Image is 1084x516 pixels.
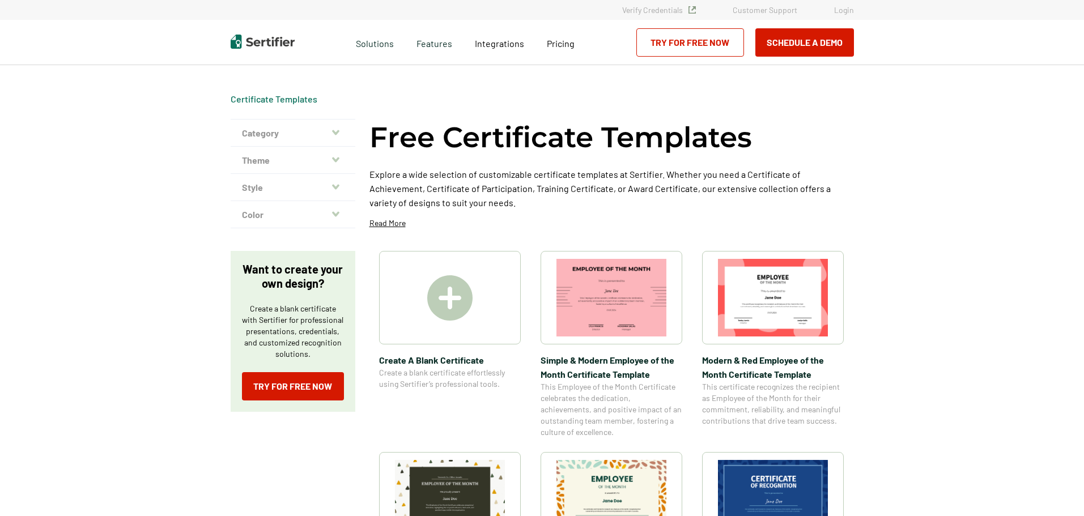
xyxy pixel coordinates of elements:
[702,251,844,438] a: Modern & Red Employee of the Month Certificate TemplateModern & Red Employee of the Month Certifi...
[718,259,828,336] img: Modern & Red Employee of the Month Certificate Template
[369,119,752,156] h1: Free Certificate Templates
[231,93,317,105] span: Certificate Templates
[231,93,317,104] a: Certificate Templates
[427,275,473,321] img: Create A Blank Certificate
[636,28,744,57] a: Try for Free Now
[379,353,521,367] span: Create A Blank Certificate
[231,147,355,174] button: Theme
[688,6,696,14] img: Verified
[369,167,854,210] p: Explore a wide selection of customizable certificate templates at Sertifier. Whether you need a C...
[556,259,666,336] img: Simple & Modern Employee of the Month Certificate Template
[416,35,452,49] span: Features
[733,5,797,15] a: Customer Support
[541,251,682,438] a: Simple & Modern Employee of the Month Certificate TemplateSimple & Modern Employee of the Month C...
[231,93,317,105] div: Breadcrumb
[547,35,575,49] a: Pricing
[231,35,295,49] img: Sertifier | Digital Credentialing Platform
[702,381,844,427] span: This certificate recognizes the recipient as Employee of the Month for their commitment, reliabil...
[541,353,682,381] span: Simple & Modern Employee of the Month Certificate Template
[622,5,696,15] a: Verify Credentials
[369,218,406,229] p: Read More
[475,35,524,49] a: Integrations
[231,174,355,201] button: Style
[547,38,575,49] span: Pricing
[356,35,394,49] span: Solutions
[242,372,344,400] a: Try for Free Now
[475,38,524,49] span: Integrations
[379,367,521,390] span: Create a blank certificate effortlessly using Sertifier’s professional tools.
[231,120,355,147] button: Category
[242,262,344,291] p: Want to create your own design?
[242,303,344,360] p: Create a blank certificate with Sertifier for professional presentations, credentials, and custom...
[231,201,355,228] button: Color
[541,381,682,438] span: This Employee of the Month Certificate celebrates the dedication, achievements, and positive impa...
[834,5,854,15] a: Login
[702,353,844,381] span: Modern & Red Employee of the Month Certificate Template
